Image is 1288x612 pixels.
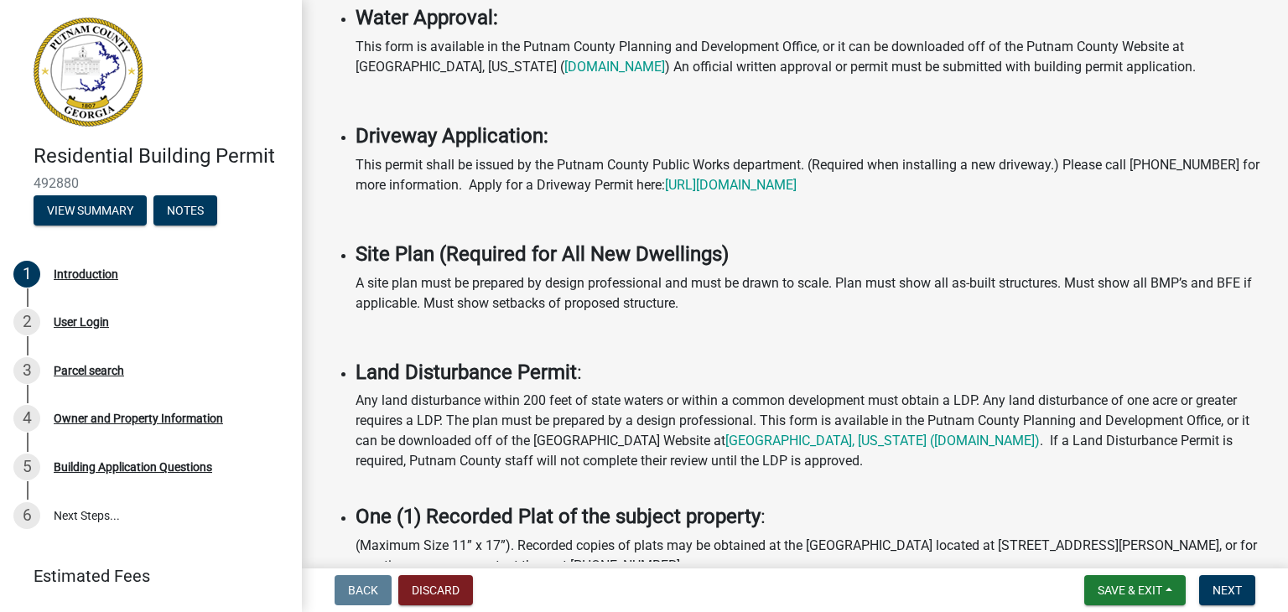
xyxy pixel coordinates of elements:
[356,242,729,266] strong: Site Plan (Required for All New Dwellings)
[54,412,223,424] div: Owner and Property Information
[34,18,143,127] img: Putnam County, Georgia
[54,365,124,376] div: Parcel search
[356,360,1268,385] h4: :
[13,357,40,384] div: 3
[335,575,392,605] button: Back
[13,502,40,529] div: 6
[356,505,761,528] strong: One (1) Recorded Plat of the subject property
[356,6,498,29] strong: Water Approval:
[13,261,40,288] div: 1
[356,155,1268,195] p: This permit shall be issued by the Putnam County Public Works department. (Required when installi...
[564,59,665,75] a: [DOMAIN_NAME]
[34,144,288,169] h4: Residential Building Permit
[356,536,1268,576] p: (Maximum Size 11” x 17”). Recorded copies of plats may be obtained at the [GEOGRAPHIC_DATA] locat...
[13,454,40,480] div: 5
[356,505,1268,529] h4: :
[54,268,118,280] div: Introduction
[930,433,1040,449] a: ([DOMAIN_NAME])
[356,391,1268,491] p: Any land disturbance within 200 feet of state waters or within a common development must obtain a...
[54,461,212,473] div: Building Application Questions
[1213,583,1242,597] span: Next
[1199,575,1255,605] button: Next
[356,37,1268,77] p: This form is available in the Putnam County Planning and Development Office, or it can be downloa...
[34,175,268,191] span: 492880
[34,195,147,226] button: View Summary
[1084,575,1186,605] button: Save & Exit
[398,575,473,605] button: Discard
[356,360,577,384] strong: Land Disturbance Permit
[348,583,378,597] span: Back
[665,177,797,193] a: [URL][DOMAIN_NAME]
[153,205,217,218] wm-modal-confirm: Notes
[1098,583,1162,597] span: Save & Exit
[34,205,147,218] wm-modal-confirm: Summary
[725,433,927,449] a: [GEOGRAPHIC_DATA], [US_STATE]
[13,405,40,432] div: 4
[54,316,109,328] div: User Login
[13,309,40,335] div: 2
[13,559,275,593] a: Estimated Fees
[356,273,1268,314] p: A site plan must be prepared by design professional and must be drawn to scale. Plan must show al...
[356,124,548,148] strong: Driveway Application:
[153,195,217,226] button: Notes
